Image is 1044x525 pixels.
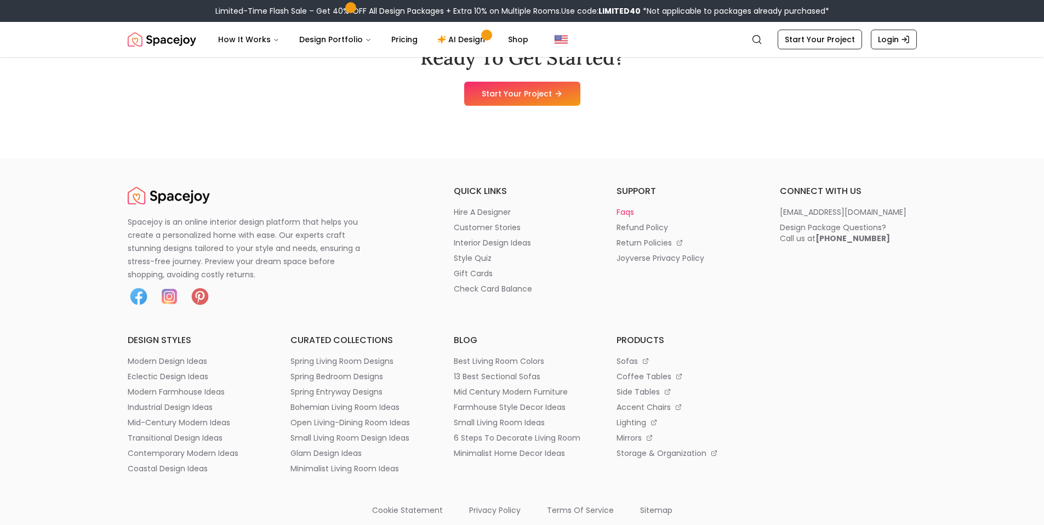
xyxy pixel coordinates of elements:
[780,207,906,218] p: [EMAIL_ADDRESS][DOMAIN_NAME]
[778,30,862,49] a: Start Your Project
[372,500,443,516] a: cookie statement
[372,505,443,516] p: cookie statement
[617,402,671,413] p: accent chairs
[290,463,427,474] a: minimalist living room ideas
[128,402,265,413] a: industrial design ideas
[128,417,265,428] a: mid-century modern ideas
[454,222,521,233] p: customer stories
[640,505,672,516] p: sitemap
[128,28,196,50] a: Spacejoy
[454,283,591,294] a: check card balance
[780,185,917,198] h6: connect with us
[469,505,521,516] p: privacy policy
[128,356,207,367] p: modern design ideas
[454,371,540,382] p: 13 best sectional sofas
[617,253,754,264] a: joyverse privacy policy
[128,185,210,207] a: Spacejoy
[499,28,537,50] a: Shop
[454,402,566,413] p: farmhouse style decor ideas
[420,47,624,69] h2: Ready To Get Started?
[128,432,223,443] p: transitional design ideas
[290,386,427,397] a: spring entryway designs
[454,432,580,443] p: 6 steps to decorate living room
[128,463,265,474] a: coastal design ideas
[128,371,208,382] p: eclectic design ideas
[290,448,362,459] p: glam design ideas
[454,448,591,459] a: minimalist home decor ideas
[617,253,704,264] p: joyverse privacy policy
[290,386,383,397] p: spring entryway designs
[617,417,754,428] a: lighting
[617,356,638,367] p: sofas
[128,463,208,474] p: coastal design ideas
[429,28,497,50] a: AI Design
[617,207,754,218] a: faqs
[547,505,614,516] p: terms of service
[128,402,213,413] p: industrial design ideas
[617,371,754,382] a: coffee tables
[454,386,568,397] p: mid century modern furniture
[617,207,634,218] p: faqs
[780,222,917,244] a: Design Package Questions?Call us at[PHONE_NUMBER]
[128,448,238,459] p: contemporary modern ideas
[128,334,265,347] h6: design styles
[128,185,210,207] img: Spacejoy Logo
[871,30,917,49] a: Login
[617,417,646,428] p: lighting
[617,356,754,367] a: sofas
[641,5,829,16] span: *Not applicable to packages already purchased*
[454,417,545,428] p: small living room ideas
[454,185,591,198] h6: quick links
[454,207,511,218] p: hire a designer
[617,334,754,347] h6: products
[290,371,427,382] a: spring bedroom designs
[290,356,393,367] p: spring living room designs
[128,386,225,397] p: modern farmhouse ideas
[128,386,265,397] a: modern farmhouse ideas
[454,253,591,264] a: style quiz
[815,233,890,244] b: [PHONE_NUMBER]
[290,432,427,443] a: small living room design ideas
[128,22,917,57] nav: Global
[128,28,196,50] img: Spacejoy Logo
[290,402,400,413] p: bohemian living room ideas
[617,448,706,459] p: storage & organization
[290,432,409,443] p: small living room design ideas
[454,371,591,382] a: 13 best sectional sofas
[158,286,180,307] img: Instagram icon
[454,207,591,218] a: hire a designer
[128,371,265,382] a: eclectic design ideas
[617,237,672,248] p: return policies
[128,356,265,367] a: modern design ideas
[189,286,211,307] img: Pinterest icon
[209,28,288,50] button: How It Works
[454,237,591,248] a: interior design ideas
[780,222,890,244] div: Design Package Questions? Call us at
[290,417,410,428] p: open living-dining room ideas
[290,448,427,459] a: glam design ideas
[128,432,265,443] a: transitional design ideas
[454,283,532,294] p: check card balance
[290,402,427,413] a: bohemian living room ideas
[454,356,591,367] a: best living room colors
[617,371,671,382] p: coffee tables
[780,207,917,218] a: [EMAIL_ADDRESS][DOMAIN_NAME]
[454,386,591,397] a: mid century modern furniture
[555,33,568,46] img: United States
[383,28,426,50] a: Pricing
[290,417,427,428] a: open living-dining room ideas
[617,222,668,233] p: refund policy
[561,5,641,16] span: Use code:
[547,500,614,516] a: terms of service
[598,5,641,16] b: LIMITED40
[454,356,544,367] p: best living room colors
[290,28,380,50] button: Design Portfolio
[454,334,591,347] h6: blog
[617,386,660,397] p: side tables
[454,417,591,428] a: small living room ideas
[454,268,591,279] a: gift cards
[454,432,591,443] a: 6 steps to decorate living room
[454,402,591,413] a: farmhouse style decor ideas
[454,237,531,248] p: interior design ideas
